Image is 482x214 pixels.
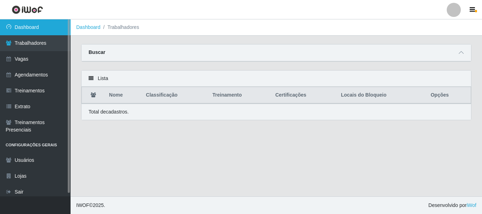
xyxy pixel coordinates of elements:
[466,202,476,208] a: iWof
[89,49,105,55] strong: Buscar
[271,87,337,104] th: Certificações
[101,24,139,31] li: Trabalhadores
[71,19,482,36] nav: breadcrumb
[337,87,426,104] th: Locais do Bloqueio
[428,202,476,209] span: Desenvolvido por
[142,87,209,104] th: Classificação
[89,108,129,116] p: Total de cadastros.
[76,24,101,30] a: Dashboard
[208,87,271,104] th: Treinamento
[105,87,141,104] th: Nome
[76,202,105,209] span: © 2025 .
[82,71,471,87] div: Lista
[426,87,471,104] th: Opções
[12,5,43,14] img: CoreUI Logo
[76,202,89,208] span: IWOF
